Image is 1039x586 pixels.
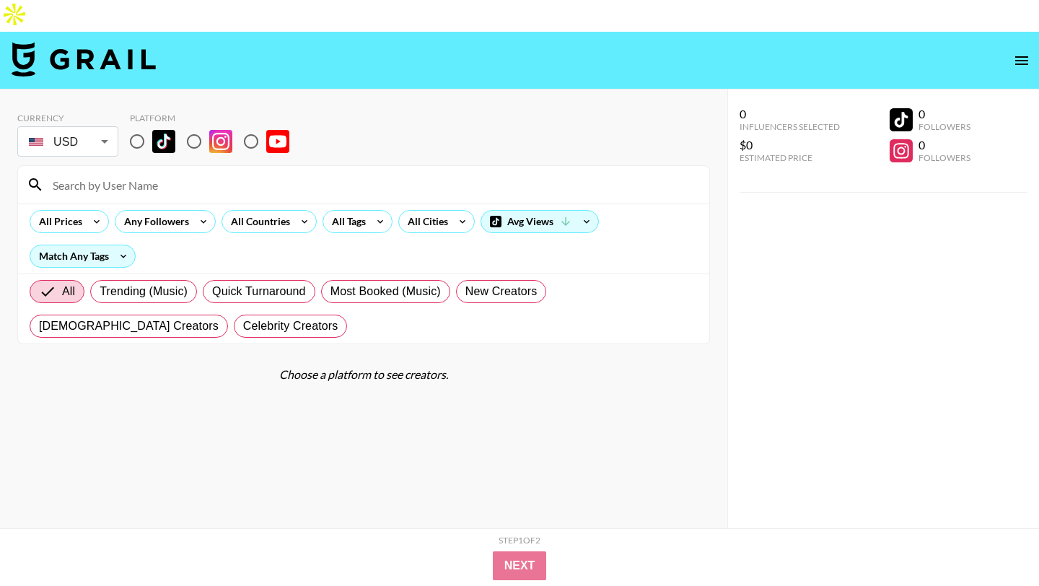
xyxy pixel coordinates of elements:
img: TikTok [152,130,175,153]
div: Currency [17,113,118,123]
div: 0 [740,107,840,121]
input: Search by User Name [44,173,701,196]
div: 0 [919,107,970,121]
span: Most Booked (Music) [330,283,441,300]
div: Followers [919,152,970,163]
img: Instagram [209,130,232,153]
div: Step 1 of 2 [499,535,540,546]
div: Influencers Selected [740,121,840,132]
div: Avg Views [481,211,598,232]
div: Platform [130,113,301,123]
img: Grail Talent [12,42,156,76]
iframe: Drift Widget Chat Controller [967,514,1022,569]
button: open drawer [1007,46,1036,75]
button: Next [493,551,547,580]
span: Trending (Music) [100,283,188,300]
span: Quick Turnaround [212,283,306,300]
div: All Prices [30,211,85,232]
div: Match Any Tags [30,245,135,267]
div: Estimated Price [740,152,840,163]
span: [DEMOGRAPHIC_DATA] Creators [39,318,219,335]
div: Choose a platform to see creators. [17,367,710,382]
div: Any Followers [115,211,192,232]
div: Followers [919,121,970,132]
img: YouTube [266,130,289,153]
span: All [62,283,75,300]
span: Celebrity Creators [243,318,338,335]
div: All Countries [222,211,293,232]
span: New Creators [465,283,538,300]
div: USD [20,129,115,154]
div: All Tags [323,211,369,232]
div: 0 [919,138,970,152]
div: $0 [740,138,840,152]
div: All Cities [399,211,451,232]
